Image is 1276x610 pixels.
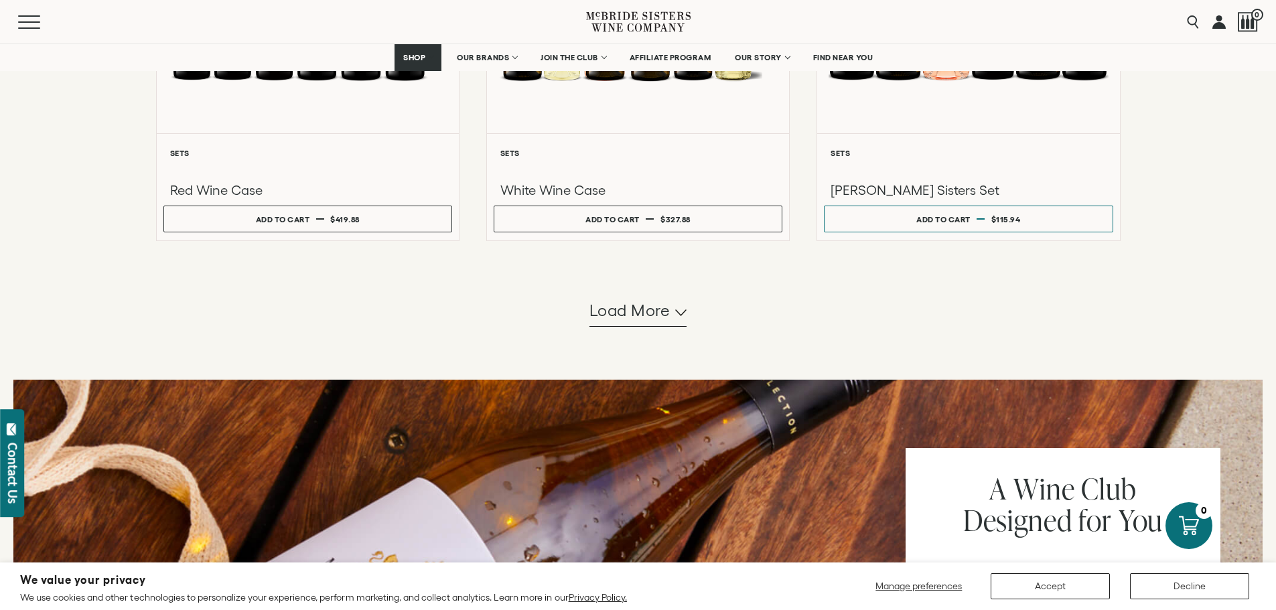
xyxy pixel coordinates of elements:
h6: Sets [831,149,1106,157]
span: OUR STORY [735,53,782,62]
div: Contact Us [6,443,19,504]
h6: Sets [500,149,776,157]
a: OUR STORY [726,44,798,71]
p: We use cookies and other technologies to personalize your experience, perform marketing, and coll... [20,591,627,603]
a: SHOP [395,44,441,71]
button: Add to cart $419.88 [163,206,452,232]
span: You [1119,500,1163,540]
button: Manage preferences [867,573,971,599]
span: JOIN THE CLUB [541,53,598,62]
span: A [989,469,1007,508]
button: Mobile Menu Trigger [18,15,66,29]
div: 0 [1196,502,1212,519]
span: $419.88 [330,215,360,224]
button: Add to cart $115.94 [824,206,1113,232]
span: Club [1081,469,1136,508]
span: $115.94 [991,215,1021,224]
span: 0 [1251,9,1263,21]
div: Add to cart [256,210,310,229]
h2: We value your privacy [20,575,627,586]
div: Add to cart [585,210,640,229]
button: Load more [589,295,687,327]
a: JOIN THE CLUB [532,44,614,71]
button: Accept [991,573,1110,599]
a: AFFILIATE PROGRAM [621,44,720,71]
h6: Sets [170,149,445,157]
span: SHOP [403,53,426,62]
button: Add to cart $327.88 [494,206,782,232]
span: Wine [1013,469,1074,508]
span: $327.88 [660,215,691,224]
span: Designed [963,500,1072,540]
a: OUR BRANDS [448,44,525,71]
h3: [PERSON_NAME] Sisters Set [831,181,1106,199]
span: Load more [589,299,670,322]
span: for [1078,500,1112,540]
span: AFFILIATE PROGRAM [630,53,711,62]
span: FIND NEAR YOU [813,53,873,62]
h3: White Wine Case [500,181,776,199]
a: Privacy Policy. [569,592,627,603]
div: Add to cart [916,210,971,229]
span: Manage preferences [875,581,962,591]
button: Decline [1130,573,1249,599]
a: FIND NEAR YOU [804,44,882,71]
h3: Red Wine Case [170,181,445,199]
span: OUR BRANDS [457,53,509,62]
